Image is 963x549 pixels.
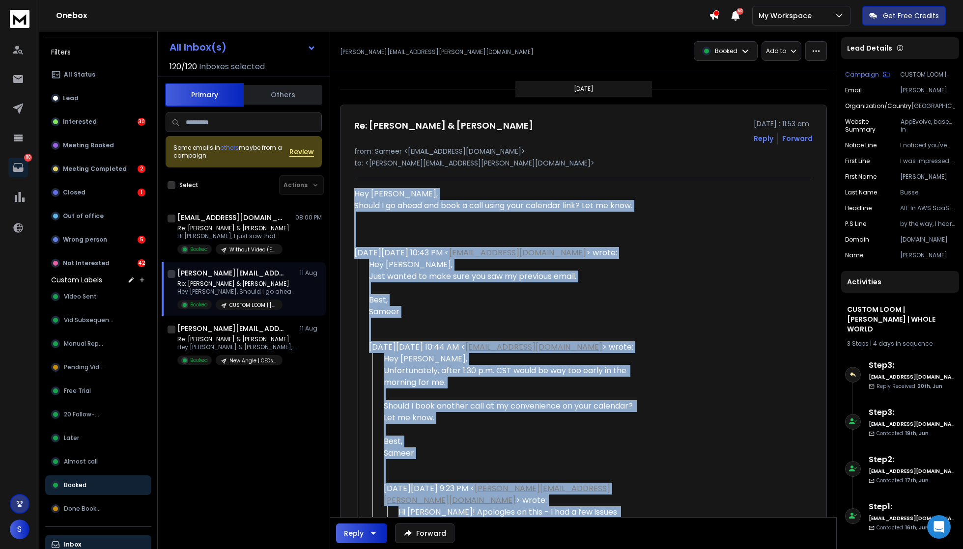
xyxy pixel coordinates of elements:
p: All-In AWS SaaS Partner | Generative AI Account Manager & Consultant | Helping Businesses Innovat... [900,204,955,212]
span: 3 Steps [847,339,869,348]
div: Best, [369,294,641,306]
button: Free Trial [45,381,151,401]
p: [PERSON_NAME][EMAIL_ADDRESS][PERSON_NAME][DOMAIN_NAME] [900,86,955,94]
p: Last Name [845,189,877,196]
p: Contacted [877,477,929,484]
p: Contacted [877,430,929,437]
p: Re: [PERSON_NAME] & [PERSON_NAME] [177,280,295,288]
span: Later [64,434,79,442]
div: Should I go ahead and book a call using your calendar link? Let me know. [354,200,641,212]
button: Reply [336,523,387,543]
p: New Angle | CEOs & Founders | [GEOGRAPHIC_DATA] [229,357,277,364]
p: Out of office [63,212,104,220]
button: Vid Subsequence [45,310,151,330]
button: Manual Reply [45,334,151,354]
h6: Step 2 : [869,454,955,466]
p: Booked [190,246,208,253]
div: | [847,340,953,348]
p: 80 [24,154,32,162]
p: First Line [845,157,870,165]
div: 42 [138,259,145,267]
p: to: <[PERSON_NAME][EMAIL_ADDRESS][PERSON_NAME][DOMAIN_NAME]> [354,158,813,168]
label: Select [179,181,198,189]
h1: CUSTOM LOOM | [PERSON_NAME] | WHOLE WORLD [847,304,953,334]
h6: [EMAIL_ADDRESS][DOMAIN_NAME] [869,515,955,522]
span: Video Sent [64,293,97,301]
span: 19th, Jun [905,430,929,437]
div: Open Intercom Messenger [927,515,951,539]
p: [DATE] [574,85,594,93]
button: Not Interested42 [45,253,151,273]
button: Almost call [45,452,151,471]
p: Lead [63,94,79,102]
div: 5 [138,236,145,244]
h6: [EMAIL_ADDRESS][DOMAIN_NAME] [869,467,955,475]
p: Add to [766,47,786,55]
p: [PERSON_NAME][EMAIL_ADDRESS][PERSON_NAME][DOMAIN_NAME] [340,48,534,56]
p: 11 Aug [300,269,322,277]
p: Campaign [845,71,879,79]
img: logo [10,10,29,28]
span: Review [289,147,314,157]
a: [EMAIL_ADDRESS][DOMAIN_NAME] [449,247,586,258]
p: name [845,251,863,259]
p: I noticed you've worked with clients across industries like construction and healthcare. I'm curi... [900,141,955,149]
p: Lead Details [847,43,892,53]
h3: Inboxes selected [199,61,265,73]
p: [GEOGRAPHIC_DATA] [911,102,955,110]
button: 20 Follow-up [45,405,151,424]
span: others [220,143,239,152]
button: Meeting Booked [45,136,151,155]
p: AppEvolve, based in [GEOGRAPHIC_DATA], [US_STATE], specializes in application development and AWS... [901,118,955,134]
h6: [EMAIL_ADDRESS][DOMAIN_NAME] [869,373,955,381]
p: Hey [PERSON_NAME], Should I go ahead [177,288,295,296]
p: 11 Aug [300,325,322,332]
div: Sameer [384,447,641,459]
h6: Step 3 : [869,359,955,371]
span: 50 [736,8,743,15]
span: 17th, Jun [905,477,929,484]
button: Done Booked [45,499,151,519]
span: 120 / 120 [170,61,197,73]
div: [DATE][DATE] 9:23 PM < > wrote: [384,483,641,506]
span: 20th, Jun [917,383,942,390]
h3: Filters [45,45,151,59]
p: All Status [64,71,95,79]
p: Meeting Completed [63,165,127,173]
p: Hi [PERSON_NAME], I just saw that [177,232,289,240]
div: Reply [344,528,364,538]
span: Booked [64,481,86,489]
p: P.S Line [845,220,866,228]
div: [DATE][DATE] 10:43 PM < > wrote: [354,247,641,259]
button: Booked [45,475,151,495]
p: [PERSON_NAME] [900,173,955,181]
p: Get Free Credits [883,11,939,21]
p: Inbox [64,541,81,549]
p: Notice Line [845,141,877,149]
button: Closed1 [45,183,151,202]
a: [PERSON_NAME][EMAIL_ADDRESS][PERSON_NAME][DOMAIN_NAME] [384,483,610,506]
button: All Status [45,65,151,84]
p: First Name [845,173,877,181]
button: Later [45,428,151,448]
h3: Custom Labels [51,275,102,285]
button: Wrong person5 [45,230,151,249]
span: Done Booked [64,505,104,513]
p: Meeting Booked [63,141,114,149]
span: Almost call [64,458,98,466]
span: Pending Video [64,363,107,371]
h6: [EMAIL_ADDRESS][DOMAIN_NAME] [869,420,955,428]
button: Forward [395,523,454,543]
div: 2 [138,165,145,173]
div: [DATE][DATE] 10:44 AM < > wrote: [369,341,641,353]
p: domain [845,236,869,244]
button: Get Free Credits [862,6,946,26]
button: Video Sent [45,287,151,306]
button: All Inbox(s) [162,37,324,57]
p: Re: [PERSON_NAME] & [PERSON_NAME] [177,224,289,232]
button: Interested30 [45,112,151,132]
p: My Workspace [759,11,816,21]
button: Lead [45,88,151,108]
p: CUSTOM LOOM | [PERSON_NAME] | WHOLE WORLD [900,71,955,79]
